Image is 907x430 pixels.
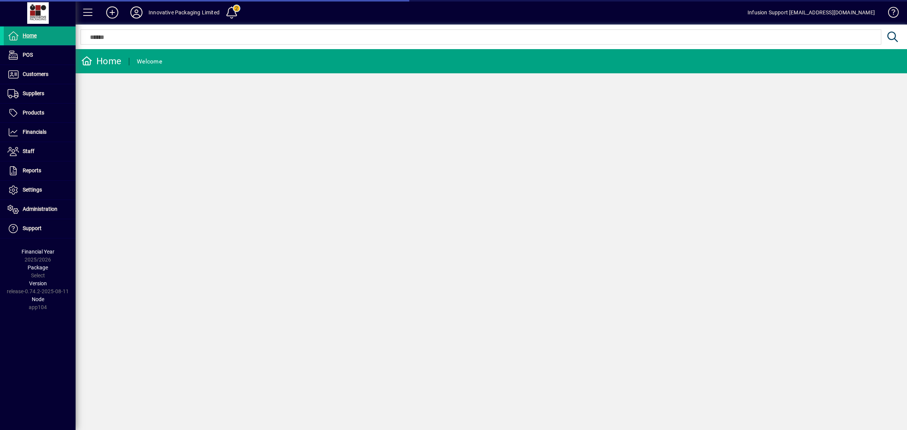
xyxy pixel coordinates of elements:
[23,167,41,173] span: Reports
[4,46,76,65] a: POS
[23,71,48,77] span: Customers
[28,264,48,271] span: Package
[23,187,42,193] span: Settings
[4,161,76,180] a: Reports
[23,32,37,39] span: Home
[23,225,42,231] span: Support
[4,181,76,200] a: Settings
[124,6,149,19] button: Profile
[137,56,162,68] div: Welcome
[23,129,46,135] span: Financials
[4,219,76,238] a: Support
[23,52,33,58] span: POS
[100,6,124,19] button: Add
[22,249,54,255] span: Financial Year
[23,206,57,212] span: Administration
[149,6,220,19] div: Innovative Packaging Limited
[882,2,898,26] a: Knowledge Base
[4,123,76,142] a: Financials
[4,104,76,122] a: Products
[81,55,121,67] div: Home
[29,280,47,286] span: Version
[4,84,76,103] a: Suppliers
[748,6,875,19] div: Infusion Support [EMAIL_ADDRESS][DOMAIN_NAME]
[23,90,44,96] span: Suppliers
[4,65,76,84] a: Customers
[32,296,44,302] span: Node
[23,148,34,154] span: Staff
[23,110,44,116] span: Products
[4,200,76,219] a: Administration
[4,142,76,161] a: Staff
